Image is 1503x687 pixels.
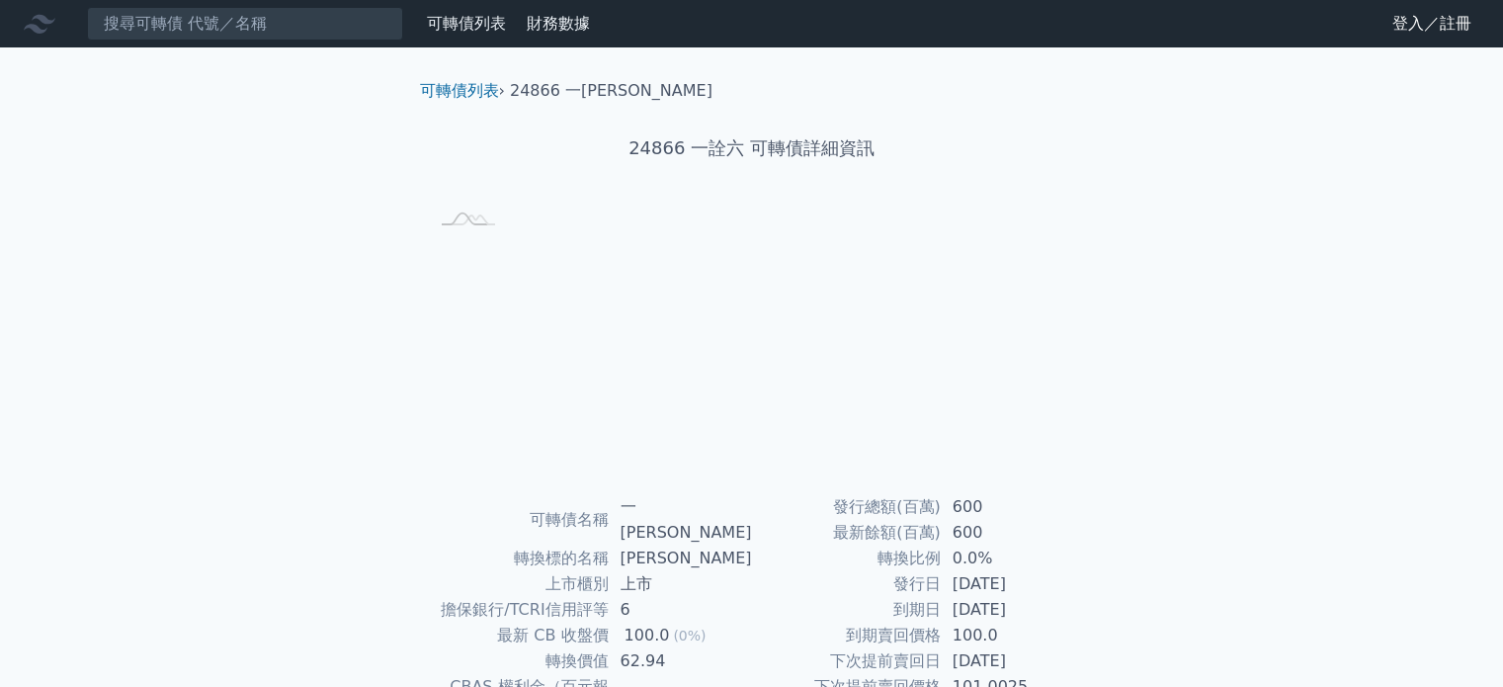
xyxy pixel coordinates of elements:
[428,494,609,546] td: 可轉債名稱
[941,571,1076,597] td: [DATE]
[428,597,609,623] td: 擔保銀行/TCRI信用評等
[752,520,941,546] td: 最新餘額(百萬)
[420,81,499,100] a: 可轉債列表
[428,648,609,674] td: 轉換價值
[752,494,941,520] td: 發行總額(百萬)
[673,628,706,644] span: (0%)
[621,623,674,648] div: 100.0
[752,571,941,597] td: 發行日
[752,648,941,674] td: 下次提前賣回日
[404,134,1100,162] h1: 24866 一詮六 可轉債詳細資訊
[752,546,941,571] td: 轉換比例
[1377,8,1487,40] a: 登入／註冊
[941,546,1076,571] td: 0.0%
[941,597,1076,623] td: [DATE]
[752,623,941,648] td: 到期賣回價格
[609,648,752,674] td: 62.94
[527,14,590,33] a: 財務數據
[941,520,1076,546] td: 600
[941,648,1076,674] td: [DATE]
[609,546,752,571] td: [PERSON_NAME]
[87,7,403,41] input: 搜尋可轉債 代號／名稱
[941,494,1076,520] td: 600
[428,571,609,597] td: 上市櫃別
[752,597,941,623] td: 到期日
[427,14,506,33] a: 可轉債列表
[428,623,609,648] td: 最新 CB 收盤價
[420,79,505,103] li: ›
[609,597,752,623] td: 6
[609,571,752,597] td: 上市
[609,494,752,546] td: 一[PERSON_NAME]
[428,546,609,571] td: 轉換標的名稱
[941,623,1076,648] td: 100.0
[510,79,712,103] li: 24866 一[PERSON_NAME]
